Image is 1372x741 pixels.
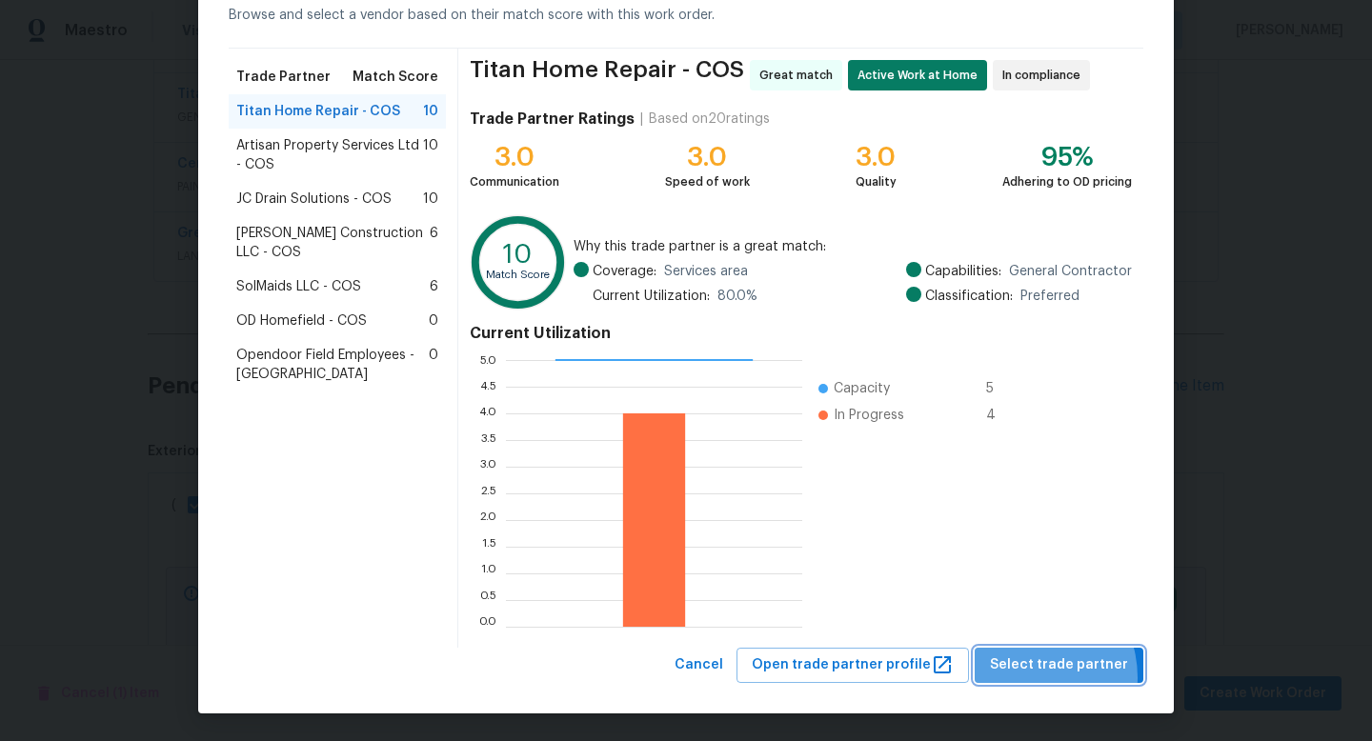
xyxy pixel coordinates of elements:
div: 95% [1002,148,1132,167]
div: 3.0 [665,148,750,167]
span: Current Utilization: [593,287,710,306]
span: Services area [664,262,748,281]
span: In compliance [1002,66,1088,85]
div: Communication [470,172,559,191]
span: Classification: [925,287,1013,306]
span: 0 [429,311,438,330]
span: OD Homefield - COS [236,311,367,330]
text: 5.0 [479,354,496,366]
span: General Contractor [1009,262,1132,281]
span: Active Work at Home [857,66,985,85]
button: Open trade partner profile [736,648,969,683]
text: 1.5 [482,541,496,552]
div: | [635,110,649,129]
span: Preferred [1020,287,1079,306]
span: Why this trade partner is a great match: [574,237,1132,256]
span: 10 [423,190,438,209]
text: Match Score [486,270,550,280]
span: Capacity [834,379,890,398]
div: Adhering to OD pricing [1002,172,1132,191]
text: 4.5 [479,381,496,392]
text: 10 [503,241,533,268]
span: 80.0 % [717,287,757,306]
span: Titan Home Repair - COS [470,60,744,90]
text: 3.5 [480,434,496,446]
div: Quality [856,172,897,191]
div: 3.0 [856,148,897,167]
text: 4.0 [478,408,496,419]
span: 6 [430,277,438,296]
text: 1.0 [481,568,496,579]
text: 2.5 [480,488,496,499]
span: 6 [430,224,438,262]
span: 4 [986,406,1017,425]
h4: Current Utilization [470,324,1132,343]
span: Artisan Property Services Ltd - COS [236,136,423,174]
span: Trade Partner [236,68,331,87]
h4: Trade Partner Ratings [470,110,635,129]
span: 5 [986,379,1017,398]
button: Cancel [667,648,731,683]
span: Capabilities: [925,262,1001,281]
span: SolMaids LLC - COS [236,277,361,296]
span: In Progress [834,406,904,425]
span: Titan Home Repair - COS [236,102,400,121]
span: 0 [429,346,438,384]
div: Based on 20 ratings [649,110,770,129]
span: JC Drain Solutions - COS [236,190,392,209]
span: Great match [759,66,840,85]
text: 0.5 [479,594,496,606]
text: 0.0 [478,621,496,632]
span: Opendoor Field Employees - [GEOGRAPHIC_DATA] [236,346,429,384]
span: Coverage: [593,262,656,281]
span: Match Score [353,68,438,87]
div: Speed of work [665,172,750,191]
text: 3.0 [479,461,496,472]
span: Cancel [675,653,723,677]
div: 3.0 [470,148,559,167]
span: Open trade partner profile [752,653,954,677]
span: 10 [423,102,438,121]
span: 10 [423,136,438,174]
span: [PERSON_NAME] Construction LLC - COS [236,224,430,262]
button: Select trade partner [975,648,1143,683]
text: 2.0 [479,514,496,526]
span: Select trade partner [990,653,1128,677]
